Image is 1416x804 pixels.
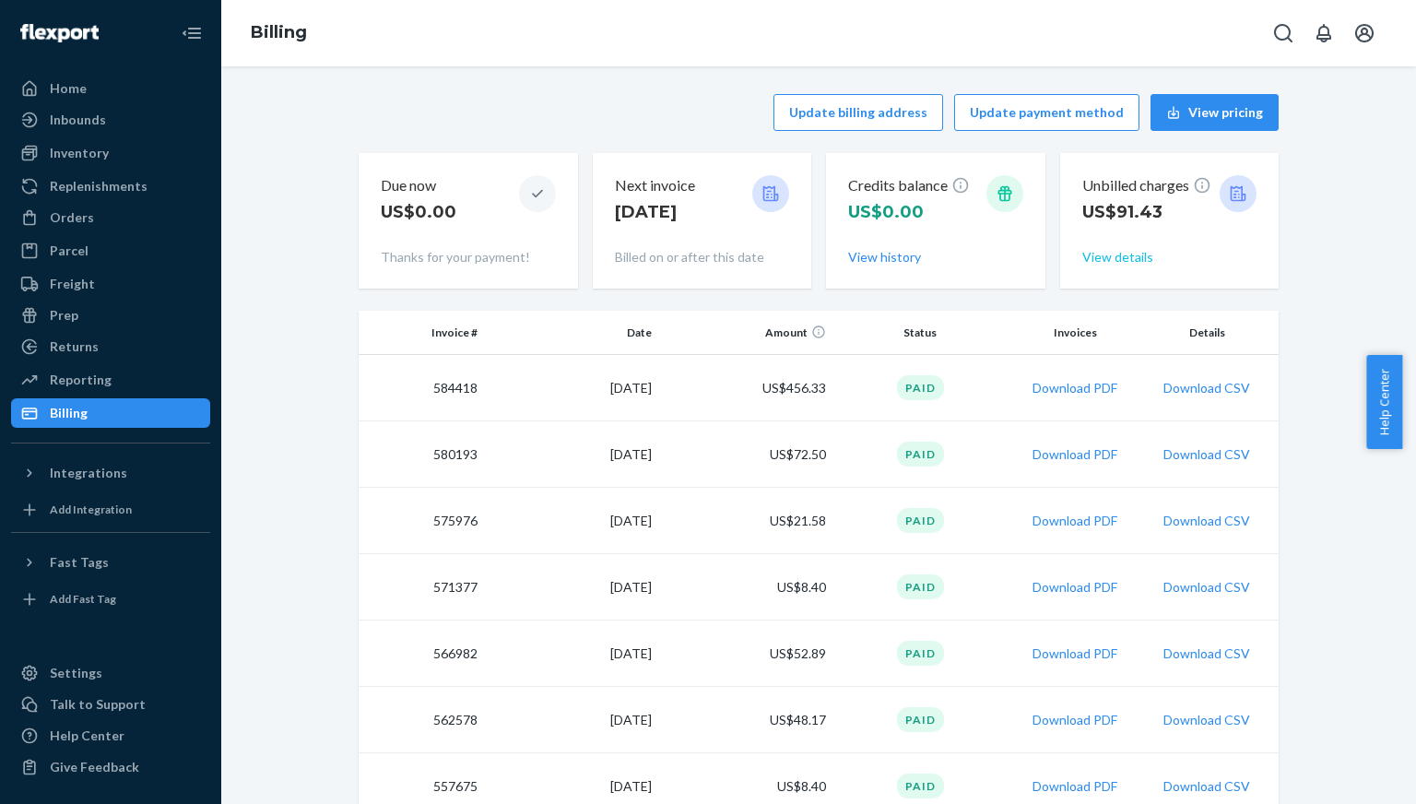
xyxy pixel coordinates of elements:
p: US$0.00 [381,200,456,224]
td: US$21.58 [659,488,833,554]
div: Talk to Support [50,695,146,714]
a: Prep [11,301,210,330]
div: Settings [50,664,102,682]
td: 580193 [359,421,485,488]
button: Close Navigation [173,15,210,52]
button: Download CSV [1163,711,1250,729]
p: Next invoice [615,175,695,196]
a: Orders [11,203,210,232]
p: Credits balance [848,175,970,196]
button: Download CSV [1163,578,1250,597]
th: Date [485,311,659,355]
button: View history [848,248,921,266]
a: Billing [251,22,307,42]
div: Billing [50,404,88,422]
td: [DATE] [485,488,659,554]
a: Freight [11,269,210,299]
td: US$8.40 [659,554,833,621]
th: Invoices [1008,311,1143,355]
span: US$0.00 [848,202,924,222]
th: Details [1143,311,1279,355]
button: Download PDF [1032,644,1117,663]
div: Orders [50,208,94,227]
div: Paid [897,375,944,400]
div: Paid [897,707,944,732]
button: Download CSV [1163,445,1250,464]
td: [DATE] [485,554,659,621]
div: Home [50,79,87,98]
div: Integrations [50,464,127,482]
td: US$48.17 [659,687,833,753]
button: Integrations [11,458,210,488]
p: Thanks for your payment! [381,248,556,266]
button: View pricing [1150,94,1279,131]
div: Give Feedback [50,758,139,776]
a: Add Integration [11,495,210,525]
button: Update payment method [954,94,1139,131]
a: Reporting [11,365,210,395]
button: Download PDF [1032,512,1117,530]
th: Status [833,311,1008,355]
button: Open account menu [1346,15,1383,52]
td: [DATE] [485,355,659,421]
img: Flexport logo [20,24,99,42]
div: Replenishments [50,177,147,195]
div: Paid [897,508,944,533]
a: Talk to Support [11,690,210,719]
a: Billing [11,398,210,428]
button: Update billing address [773,94,943,131]
div: Reporting [50,371,112,389]
td: 571377 [359,554,485,621]
div: Paid [897,442,944,467]
button: View details [1082,248,1153,266]
button: Download PDF [1032,711,1117,729]
button: Fast Tags [11,548,210,577]
p: US$91.43 [1082,200,1211,224]
td: US$72.50 [659,421,833,488]
a: Inventory [11,138,210,168]
button: Open notifications [1305,15,1342,52]
button: Download CSV [1163,512,1250,530]
div: Freight [50,275,95,293]
td: US$456.33 [659,355,833,421]
a: Parcel [11,236,210,266]
div: Fast Tags [50,553,109,572]
p: Billed on or after this date [615,248,790,266]
button: Give Feedback [11,752,210,782]
button: Download CSV [1163,379,1250,397]
th: Invoice # [359,311,485,355]
div: Paid [897,774,944,798]
div: Inbounds [50,111,106,129]
td: 566982 [359,621,485,687]
td: [DATE] [485,621,659,687]
td: [DATE] [485,687,659,753]
button: Open Search Box [1265,15,1302,52]
div: Add Integration [50,502,132,517]
button: Help Center [1366,355,1402,449]
p: [DATE] [615,200,695,224]
div: Returns [50,337,99,356]
td: US$52.89 [659,621,833,687]
button: Download PDF [1032,379,1117,397]
ol: breadcrumbs [236,6,322,60]
button: Download PDF [1032,578,1117,597]
button: Download CSV [1163,777,1250,796]
td: 575976 [359,488,485,554]
a: Add Fast Tag [11,585,210,614]
a: Replenishments [11,171,210,201]
div: Help Center [50,727,124,745]
div: Add Fast Tag [50,591,116,607]
p: Unbilled charges [1082,175,1211,196]
div: Paid [897,574,944,599]
a: Home [11,74,210,103]
div: Prep [50,306,78,325]
div: Paid [897,641,944,666]
div: Inventory [50,144,109,162]
div: Parcel [50,242,88,260]
a: Settings [11,658,210,688]
button: Download CSV [1163,644,1250,663]
button: Download PDF [1032,777,1117,796]
a: Inbounds [11,105,210,135]
p: Due now [381,175,456,196]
